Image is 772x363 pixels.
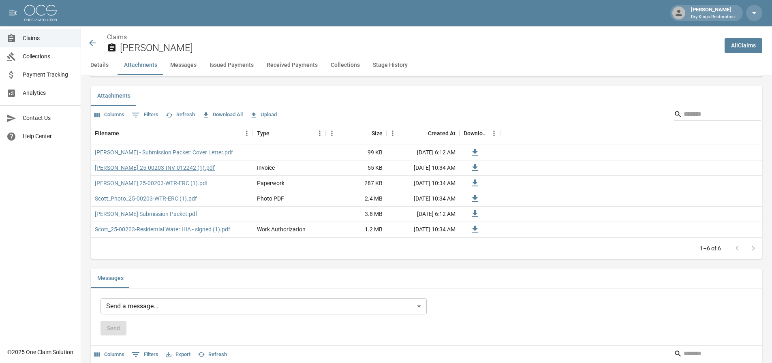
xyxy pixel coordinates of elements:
div: [DATE] 10:34 AM [387,222,460,237]
button: Stage History [366,56,414,75]
button: Export [164,348,192,361]
div: 1.2 MB [326,222,387,237]
div: Size [372,122,383,145]
p: Dry Kings Restoration [691,14,735,21]
div: Search [674,108,761,122]
div: Size [326,122,387,145]
div: [DATE] 10:34 AM [387,160,460,176]
div: anchor tabs [81,56,772,75]
div: Invoice [257,164,275,172]
a: AllClaims [725,38,762,53]
div: [PERSON_NAME] [688,6,738,20]
button: Refresh [164,109,197,121]
span: Payment Tracking [23,70,74,79]
div: Created At [387,122,460,145]
button: Messages [164,56,203,75]
a: Scott_Photo_25-00203-WTR-ERC (1).pdf [95,194,197,203]
div: Send a message... [101,298,427,314]
span: Claims [23,34,74,43]
div: 2.4 MB [326,191,387,207]
div: Search [674,347,761,362]
div: 99 KB [326,145,387,160]
button: Menu [488,127,500,139]
span: Contact Us [23,114,74,122]
div: [DATE] 6:12 AM [387,207,460,222]
div: related-list tabs [91,86,762,106]
a: [PERSON_NAME] Submission Packet.pdf [95,210,197,218]
button: Details [81,56,118,75]
span: Help Center [23,132,74,141]
div: Download [464,122,488,145]
button: Menu [326,127,338,139]
div: Filename [91,122,253,145]
button: Show filters [130,109,160,122]
button: Messages [91,269,130,288]
button: Attachments [118,56,164,75]
a: [PERSON_NAME]-25-00203-INV-012242 (1).pdf [95,164,215,172]
button: Select columns [92,348,126,361]
button: Select columns [92,109,126,121]
div: Created At [428,122,456,145]
div: 55 KB [326,160,387,176]
img: ocs-logo-white-transparent.png [24,5,57,21]
button: Show filters [130,348,160,361]
a: [PERSON_NAME] 25-00203-WTR-ERC (1).pdf [95,179,208,187]
div: 3.8 MB [326,207,387,222]
button: Menu [241,127,253,139]
div: [DATE] 6:12 AM [387,145,460,160]
div: Photo PDF [257,194,284,203]
p: 1–6 of 6 [700,244,721,252]
button: Received Payments [260,56,324,75]
span: Analytics [23,89,74,97]
div: Paperwork [257,179,284,187]
div: Type [257,122,269,145]
div: © 2025 One Claim Solution [7,348,73,356]
button: Download All [200,109,245,121]
button: Issued Payments [203,56,260,75]
button: Refresh [196,348,229,361]
button: Collections [324,56,366,75]
nav: breadcrumb [107,32,718,42]
div: [DATE] 10:34 AM [387,191,460,207]
a: Claims [107,33,127,41]
div: Type [253,122,326,145]
div: 287 KB [326,176,387,191]
div: related-list tabs [91,269,762,288]
div: Filename [95,122,119,145]
div: Work Authorization [257,225,306,233]
button: open drawer [5,5,21,21]
div: Download [460,122,500,145]
button: Attachments [91,86,137,106]
span: Collections [23,52,74,61]
h2: [PERSON_NAME] [120,42,718,54]
a: Scott_25-00203-Residential Water HIA - signed (1).pdf [95,225,230,233]
button: Menu [387,127,399,139]
button: Upload [248,109,279,121]
button: Menu [314,127,326,139]
a: [PERSON_NAME] - Submission Packet: Cover Letter.pdf [95,148,233,156]
div: [DATE] 10:34 AM [387,176,460,191]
